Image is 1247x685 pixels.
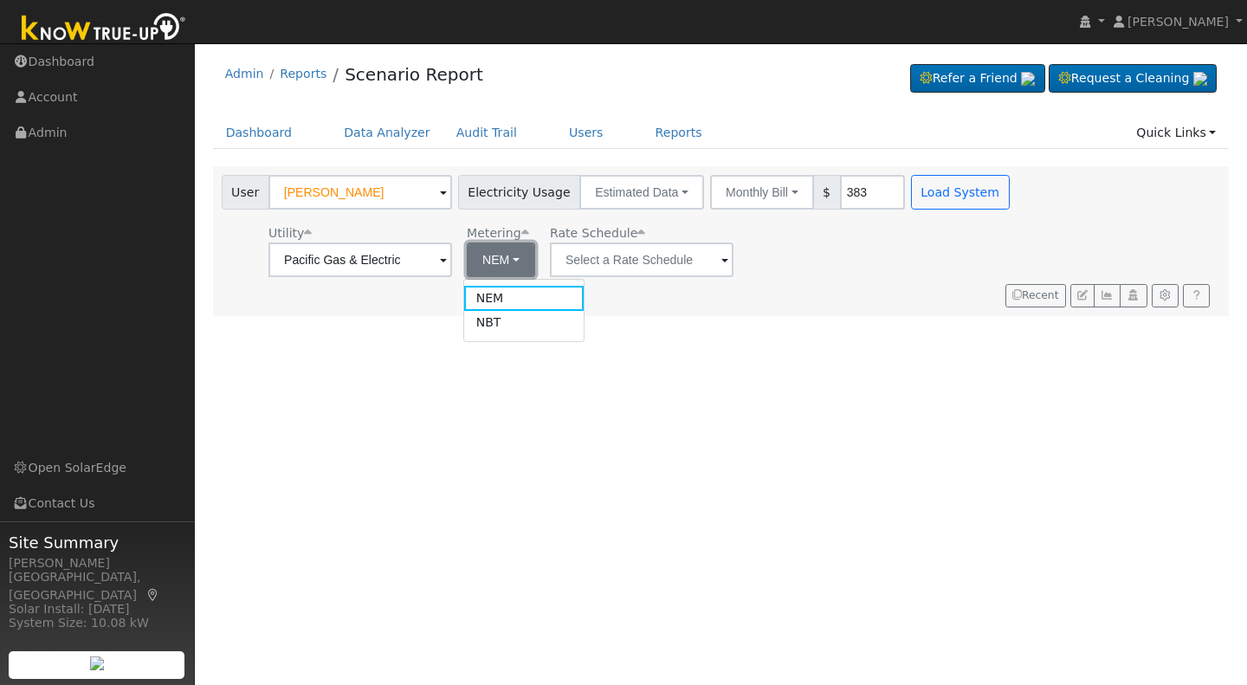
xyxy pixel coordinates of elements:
[458,175,580,210] span: Electricity Usage
[1120,284,1147,308] button: Login As
[268,242,452,277] input: Select a Utility
[911,175,1010,210] button: Load System
[443,117,530,149] a: Audit Trail
[280,67,326,81] a: Reports
[331,117,443,149] a: Data Analyzer
[345,64,483,85] a: Scenario Report
[9,600,185,618] div: Solar Install: [DATE]
[213,117,306,149] a: Dashboard
[1183,284,1210,308] a: Help Link
[268,175,452,210] input: Select a User
[643,117,715,149] a: Reports
[1070,284,1095,308] button: Edit User
[467,224,535,242] div: Metering
[9,614,185,632] div: System Size: 10.08 kW
[464,286,585,310] a: NEM
[1021,72,1035,86] img: retrieve
[550,242,733,277] input: Select a Rate Schedule
[1005,284,1066,308] button: Recent
[464,311,585,335] a: NBT
[1193,72,1207,86] img: retrieve
[90,656,104,670] img: retrieve
[225,67,264,81] a: Admin
[1127,15,1229,29] span: [PERSON_NAME]
[9,554,185,572] div: [PERSON_NAME]
[579,175,704,210] button: Estimated Data
[13,10,195,48] img: Know True-Up
[550,226,645,240] span: Alias: None
[145,588,161,602] a: Map
[1152,284,1179,308] button: Settings
[9,568,185,604] div: [GEOGRAPHIC_DATA], [GEOGRAPHIC_DATA]
[710,175,814,210] button: Monthly Bill
[467,242,535,277] button: NEM
[268,224,452,242] div: Utility
[1123,117,1229,149] a: Quick Links
[813,175,841,210] span: $
[1049,64,1217,94] a: Request a Cleaning
[222,175,269,210] span: User
[910,64,1045,94] a: Refer a Friend
[9,531,185,554] span: Site Summary
[1094,284,1121,308] button: Multi-Series Graph
[556,117,617,149] a: Users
